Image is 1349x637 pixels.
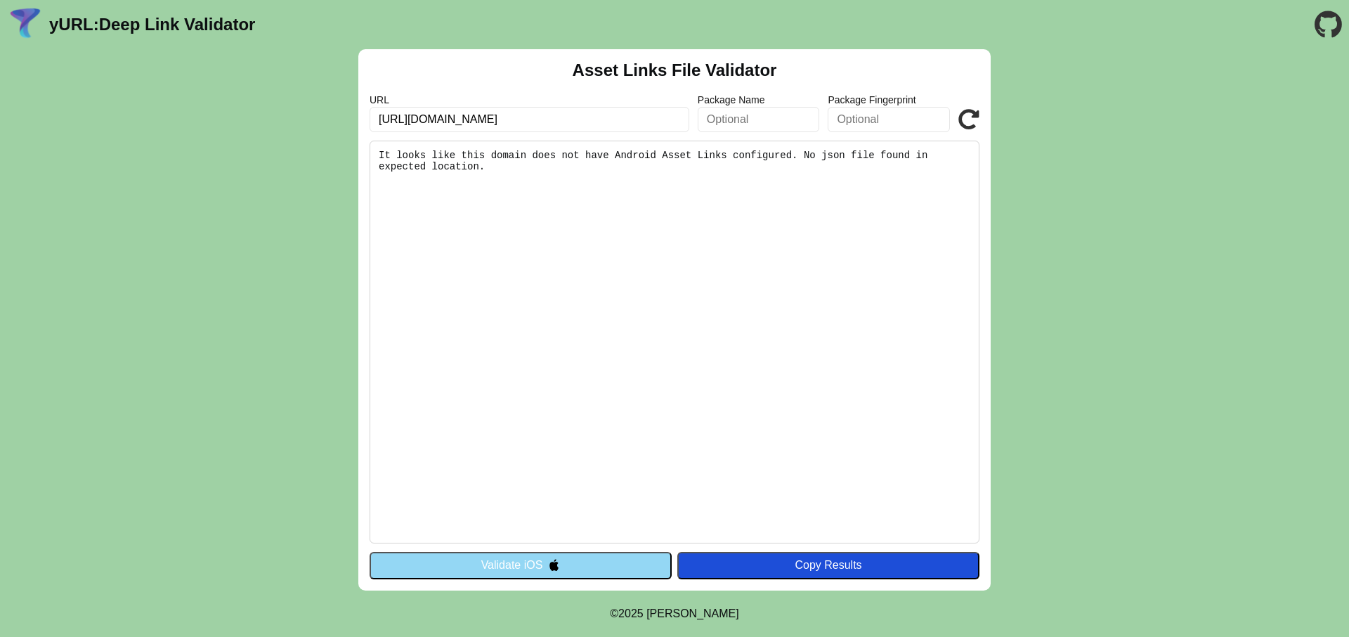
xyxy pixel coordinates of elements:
a: Michael Ibragimchayev's Personal Site [646,607,739,619]
footer: © [610,591,738,637]
label: Package Name [698,94,820,105]
label: Package Fingerprint [828,94,950,105]
a: yURL:Deep Link Validator [49,15,255,34]
input: Optional [698,107,820,132]
pre: It looks like this domain does not have Android Asset Links configured. No json file found in exp... [370,141,979,543]
h2: Asset Links File Validator [573,60,777,80]
img: yURL Logo [7,6,44,43]
input: Required [370,107,689,132]
button: Validate iOS [370,552,672,579]
label: URL [370,94,689,105]
input: Optional [828,107,950,132]
button: Copy Results [677,552,979,579]
img: appleIcon.svg [548,559,560,571]
div: Copy Results [684,559,972,572]
span: 2025 [618,607,644,619]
